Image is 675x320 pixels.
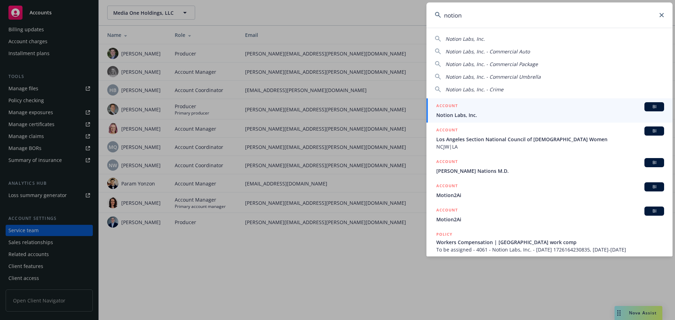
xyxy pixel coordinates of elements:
[436,111,664,119] span: Notion Labs, Inc.
[426,98,673,123] a: ACCOUNTBINotion Labs, Inc.
[445,73,541,80] span: Notion Labs, Inc. - Commercial Umbrella
[647,104,661,110] span: BI
[647,184,661,190] span: BI
[426,2,673,28] input: Search...
[426,154,673,178] a: ACCOUNTBI[PERSON_NAME] Nations M.D.
[436,231,452,238] h5: POLICY
[445,86,503,93] span: Notion Labs, Inc. - Crime
[436,102,458,111] h5: ACCOUNT
[436,246,664,253] span: To be assigned - 4061 - Notion Labs, Inc. - [DATE] 1726164230835, [DATE]-[DATE]
[445,48,530,55] span: Notion Labs, Inc. - Commercial Auto
[426,123,673,154] a: ACCOUNTBILos Angeles Section National Council of [DEMOGRAPHIC_DATA] WomenNCJW|LA
[436,136,664,143] span: Los Angeles Section National Council of [DEMOGRAPHIC_DATA] Women
[426,178,673,203] a: ACCOUNTBIMotion2Ai
[436,182,458,191] h5: ACCOUNT
[436,167,664,175] span: [PERSON_NAME] Nations M.D.
[436,126,458,135] h5: ACCOUNT
[436,191,664,199] span: Motion2Ai
[647,159,661,166] span: BI
[426,227,673,257] a: POLICYWorkers Compensation | [GEOGRAPHIC_DATA] work compTo be assigned - 4061 - Notion Labs, Inc....
[436,239,664,246] span: Workers Compensation | [GEOGRAPHIC_DATA] work comp
[647,208,661,214] span: BI
[647,128,661,134] span: BI
[436,207,458,215] h5: ACCOUNT
[436,158,458,166] h5: ACCOUNT
[445,35,485,42] span: Notion Labs, Inc.
[445,61,538,67] span: Notion Labs, Inc. - Commercial Package
[436,216,664,223] span: Motion2Ai
[426,203,673,227] a: ACCOUNTBIMotion2Ai
[436,143,664,150] span: NCJW|LA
